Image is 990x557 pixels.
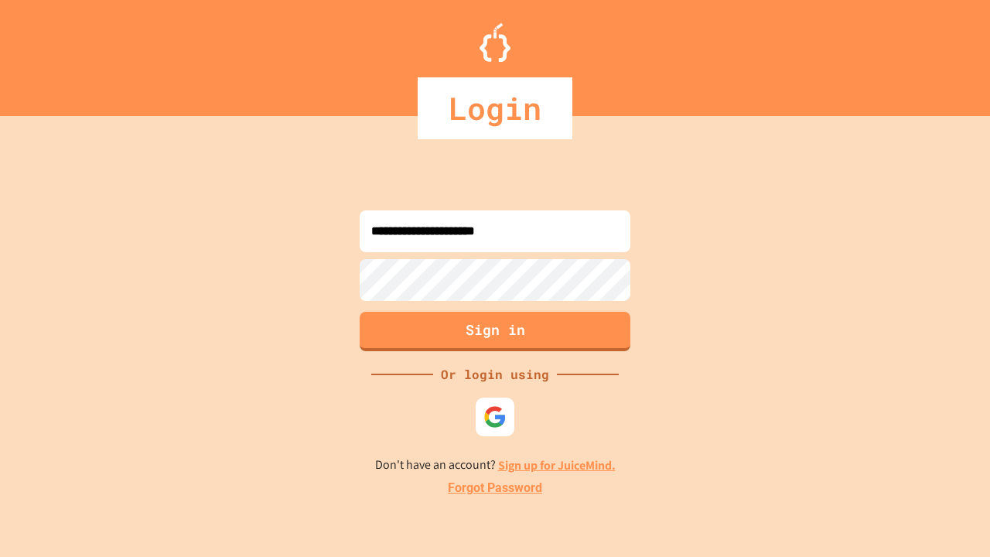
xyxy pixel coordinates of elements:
p: Don't have an account? [375,456,616,475]
a: Sign up for JuiceMind. [498,457,616,473]
img: Logo.svg [480,23,510,62]
div: Login [418,77,572,139]
div: Or login using [433,365,557,384]
img: google-icon.svg [483,405,507,429]
a: Forgot Password [448,479,542,497]
button: Sign in [360,312,630,351]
